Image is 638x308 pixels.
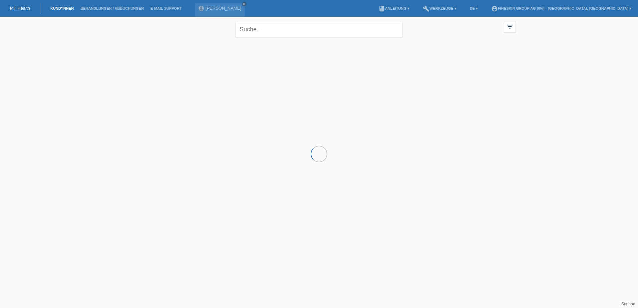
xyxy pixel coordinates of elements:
input: Suche... [236,22,402,37]
a: buildWerkzeuge ▾ [419,6,460,10]
i: filter_list [506,23,514,30]
a: Kund*innen [47,6,77,10]
a: DE ▾ [466,6,481,10]
a: Support [621,302,635,306]
a: close [242,2,247,6]
a: Behandlungen / Abbuchungen [77,6,147,10]
a: [PERSON_NAME] [206,6,241,11]
i: build [423,5,429,12]
a: E-Mail Support [147,6,185,10]
i: book [378,5,385,12]
i: close [243,2,246,6]
a: MF Health [10,6,30,11]
a: account_circleFineSkin Group AG (0%) - [GEOGRAPHIC_DATA], [GEOGRAPHIC_DATA] ▾ [488,6,635,10]
a: bookAnleitung ▾ [375,6,413,10]
i: account_circle [491,5,498,12]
